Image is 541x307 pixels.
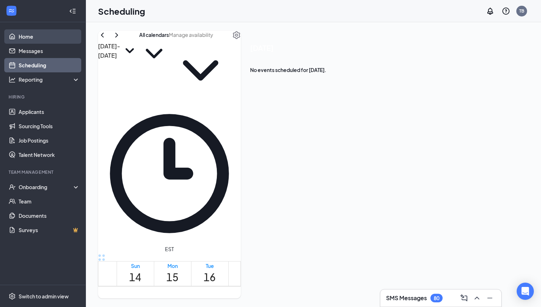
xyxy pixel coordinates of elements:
svg: ComposeMessage [460,294,468,302]
a: September 14, 2025 [128,262,143,286]
button: Minimize [484,292,496,304]
div: Team Management [9,169,78,175]
div: 80 [434,295,439,301]
h1: 16 [204,269,216,285]
svg: Settings [232,31,241,39]
div: Mon [166,262,179,269]
button: ChevronUp [471,292,483,304]
svg: Notifications [486,7,494,15]
div: Hiring [9,94,78,100]
h3: SMS Messages [386,294,427,302]
a: Messages [19,44,80,58]
h3: [DATE] - [DATE] [98,42,120,60]
a: Scheduling [19,58,80,72]
h1: 15 [166,269,179,285]
a: September 17, 2025 [239,262,254,286]
button: ComposeMessage [458,292,470,304]
div: Tue [204,262,216,269]
svg: ChevronRight [112,31,121,39]
div: TB [519,8,524,14]
a: Job Postings [19,133,80,148]
h1: Scheduling [98,5,145,17]
span: No events scheduled for [DATE]. [250,66,326,74]
a: Sourcing Tools [19,119,80,133]
div: Onboarding [19,183,74,191]
div: Switch to admin view [19,293,69,300]
a: Talent Network [19,148,80,162]
svg: QuestionInfo [502,7,510,15]
a: Documents [19,208,80,223]
svg: ChevronDown [139,39,169,68]
div: Open Intercom Messenger [517,283,534,300]
div: Sun [129,262,141,269]
svg: WorkstreamLogo [8,7,15,14]
svg: ChevronUp [473,294,481,302]
a: September 15, 2025 [165,262,180,286]
h1: 14 [129,269,141,285]
div: Reporting [19,76,80,83]
svg: UserCheck [9,183,16,191]
a: Settings [232,31,241,102]
svg: Settings [9,293,16,300]
svg: Collapse [69,8,76,15]
svg: Minimize [486,294,494,302]
span: [DATE] [250,42,326,53]
a: Applicants [19,105,80,119]
button: All calendarsChevronDown [139,31,169,68]
svg: ChevronLeft [98,31,107,39]
svg: ChevronDown [169,39,232,102]
svg: Analysis [9,76,16,83]
a: Home [19,29,80,44]
span: EST [165,245,174,253]
a: September 16, 2025 [202,262,217,286]
svg: SmallChevronDown [120,41,139,60]
input: Manage availability [169,31,232,39]
a: SurveysCrown [19,223,80,237]
a: Team [19,194,80,208]
svg: Clock [98,102,241,245]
